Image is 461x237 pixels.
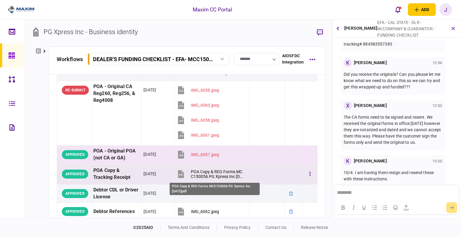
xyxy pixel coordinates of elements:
a: release notes [301,225,328,230]
button: POA Copy & REG Forms MCC150056 PG Xpress Inc 2025.09.22.pdf [176,167,244,181]
div: APPROVED [62,150,88,159]
button: IMG_6060.jpeg [176,98,219,112]
div: workflows [57,55,83,63]
div: [DATE] [143,171,156,177]
div: K [344,59,352,67]
button: open adding identity options [408,3,436,16]
div: POA - Original POA (not CA or GA) [93,148,139,161]
a: privacy policy [224,225,251,230]
div: [DATE] [143,151,156,157]
div: POA - Original CA Reg260, Reg256, & Reg4008 [93,83,139,104]
div: IMG_6058.jpeg [191,118,219,123]
p: The CA forms need to be signed and resent. We received the original forms in office [DATE] howeve... [344,114,442,146]
div: IMG_6057.jpeg [191,152,219,157]
div: IMG_6061.jpeg [191,133,219,138]
div: [DATE] [143,190,156,196]
button: Underline [359,203,369,212]
p: Did you receive the originals? Can you please let me know what we need to do on this so we can tr... [344,71,442,90]
iframe: Rich Text Area [334,185,459,200]
button: Bullet list [369,203,380,212]
p: 10/4. I am having them resign and resend these with these instructions. [344,170,442,182]
div: RE-SUBMIT [62,86,89,95]
button: Emojis [390,203,401,212]
button: IMG_6058.jpeg [176,83,219,97]
div: AIOSFDC Integration [282,53,304,65]
a: terms and conditions [168,225,209,230]
button: Bold [338,203,348,212]
button: IMG_6057.jpeg [176,148,219,161]
button: Italic [348,203,359,212]
a: contact us [265,225,286,230]
div: [PERSON_NAME] [354,158,387,164]
div: POA Copy & REG Forms MCC150056 PG Xpress Inc [DATE]pdf [170,183,260,195]
div: Maxim CC Portal [193,6,232,13]
button: IMG_6058.jpeg [176,113,219,127]
div: POA Copy & Tracking Receipt [93,167,139,181]
div: [DATE] [143,209,156,215]
button: open notifications list [392,3,404,16]
div: 13:20 [432,158,442,164]
div: [PERSON_NAME] [344,19,377,37]
div: IMG_6058.jpeg [191,88,219,93]
div: [DATE] [143,87,156,93]
button: IMG_6061.jpeg [176,128,219,142]
img: client company logo [8,5,35,14]
button: J [439,3,452,16]
div: [PERSON_NAME] [354,60,387,66]
div: APPROVED [62,170,88,179]
div: K [344,157,352,165]
div: IMG_6062.jpeg [191,209,219,214]
button: IMG_6062.jpeg [176,205,219,218]
div: IMG_6060.jpeg [191,103,219,108]
div: EFA - CAL STATE - DLR - W/COMPANY & GUARANTOR - FUNDING CHECKLIST [377,19,444,38]
div: 12:36 [432,60,442,66]
div: APPROVED [62,189,88,198]
div: APPROVED [62,207,88,216]
div: X [344,102,352,110]
div: Debtor References [93,205,139,218]
div: POA Copy & REG Forms MCC150056 PG Xpress Inc 2025.09.22.pdf [191,169,244,179]
div: © 2025 AIO [133,224,161,231]
div: 12:52 [432,103,442,109]
div: Debtor CDL or Driver License [93,187,139,200]
button: DEALER'S FUNDING CHECKLIST - EFA- MCC150056 [88,53,229,65]
div: PG Xpress Inc - Business identity [44,27,138,37]
button: Numbered list [380,203,390,212]
div: [PERSON_NAME] [354,102,387,109]
div: DEALER'S FUNDING CHECKLIST - EFA - MCC150056 [93,56,213,62]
